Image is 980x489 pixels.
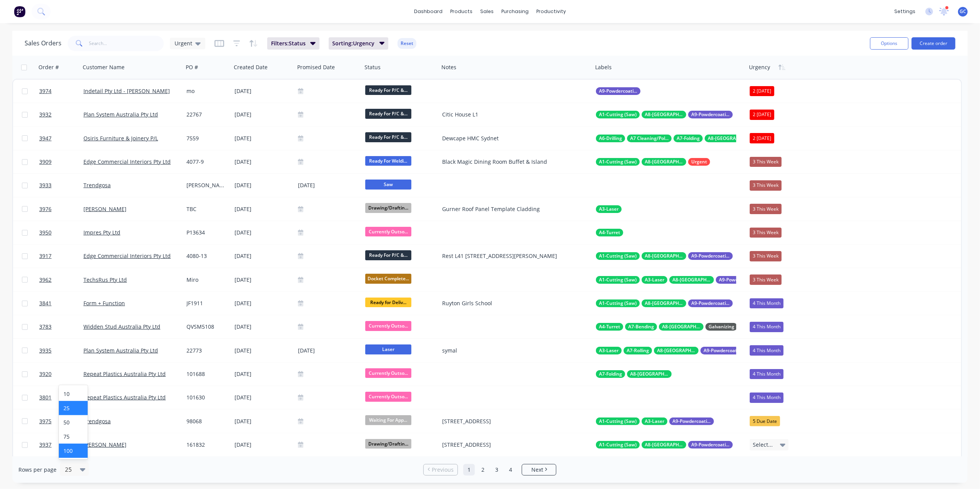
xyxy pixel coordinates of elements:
span: A8-[GEOGRAPHIC_DATA] [662,323,700,331]
a: Edge Commercial Interiors Pty Ltd [83,252,171,259]
span: Drawing/Draftin... [365,439,411,449]
button: Reset [398,38,416,49]
div: P13634 [186,229,226,236]
span: A8-[GEOGRAPHIC_DATA] [708,135,746,142]
img: Factory [14,6,25,17]
a: dashboard [410,6,446,17]
div: Citic House L1 [442,111,582,118]
span: 3935 [39,347,52,354]
span: 3976 [39,205,52,213]
div: Order # [38,63,59,71]
div: [DATE] [235,276,292,284]
a: 3937 [39,433,83,456]
div: 3 This Week [750,157,782,167]
span: 3937 [39,441,52,449]
button: A3-LaserA7-RollingA8-[GEOGRAPHIC_DATA]A9-Powdercoating [596,347,745,354]
span: A3-Laser [645,417,664,425]
button: A4-Turret [596,229,623,236]
div: 3 This Week [750,204,782,214]
span: A9-Powdercoating [691,252,730,260]
div: 50 [59,415,88,429]
div: JF1911 [186,299,226,307]
div: [DATE] [235,370,292,378]
div: 3 This Week [750,274,782,284]
div: Status [364,63,381,71]
a: Page 3 [491,464,502,476]
a: Form + Function [83,299,125,307]
div: [DATE] [235,347,292,354]
a: 3975 [39,410,83,433]
div: 4 This Month [750,298,784,308]
ul: Pagination [420,464,559,476]
span: A7-Rolling [627,347,649,354]
span: Ready For P/C &... [365,85,411,95]
div: [DATE] [235,181,292,189]
span: Ready for Deliv... [365,298,411,307]
div: [DATE] [235,299,292,307]
span: 3783 [39,323,52,331]
div: [DATE] [298,181,359,190]
button: A1-Cutting (Saw)A8-[GEOGRAPHIC_DATA]A9-Powdercoating [596,441,733,449]
a: [PERSON_NAME] [83,205,126,213]
span: 3920 [39,370,52,378]
span: Next [531,466,543,474]
h1: Sales Orders [25,40,62,47]
span: Urgent [175,39,192,47]
a: Page 4 [505,464,516,476]
button: A1-Cutting (Saw)A8-[GEOGRAPHIC_DATA]Urgent [596,158,710,166]
span: A1-Cutting (Saw) [599,417,637,425]
div: QVSM5108 [186,323,226,331]
span: A8-[GEOGRAPHIC_DATA] [645,158,683,166]
a: 3950 [39,221,83,244]
a: Trendgosa [83,181,111,189]
span: 3962 [39,276,52,284]
div: 5 Due Date [750,416,780,426]
div: Miro [186,276,226,284]
button: Options [870,37,908,50]
span: Currently Outso... [365,368,411,378]
div: [DATE] [235,135,292,142]
span: 3909 [39,158,52,166]
div: Customer Name [83,63,125,71]
span: A8-[GEOGRAPHIC_DATA] [645,252,683,260]
span: A4-Turret [599,229,620,236]
span: Ready For P/C &... [365,132,411,142]
span: Saw [365,180,411,189]
span: A9-Powdercoating [672,417,711,425]
div: Notes [441,63,456,71]
a: 3974 [39,80,83,103]
div: 3 This Week [750,251,782,261]
span: A8-[GEOGRAPHIC_DATA] [645,299,683,307]
input: Search... [89,36,164,51]
span: Drawing/Draftin... [365,203,411,213]
span: A9-Powdercoating [691,299,730,307]
button: Create order [912,37,955,50]
button: A6-DrillingA7 Cleaning/PolishingA7-FoldingA8-[GEOGRAPHIC_DATA] [596,135,749,142]
div: 4 This Month [750,322,784,332]
span: 3974 [39,87,52,95]
a: 3920 [39,363,83,386]
span: Sorting: Urgency [333,40,375,47]
div: Promised Date [297,63,335,71]
a: Trendgosa [83,417,111,425]
div: Black Magic Dining Room Buffet & Island [442,158,582,166]
div: [STREET_ADDRESS] [442,417,582,425]
div: 4080-13 [186,252,226,260]
span: A6-Drilling [599,135,622,142]
button: A3-Laser [596,205,622,213]
div: 2 [DATE] [750,110,774,120]
a: Next page [522,466,556,474]
span: A1-Cutting (Saw) [599,252,637,260]
span: A9-Powdercoating [599,87,637,95]
span: 3933 [39,181,52,189]
span: A7-Folding [677,135,700,142]
span: A7 Cleaning/Polishing [630,135,669,142]
div: 10 [59,387,88,401]
span: Filters: Status [271,40,306,47]
div: 101630 [186,394,226,401]
button: Sorting:Urgency [329,37,389,50]
a: Impres Pty Ltd [83,229,120,236]
span: 3950 [39,229,52,236]
div: purchasing [497,6,532,17]
button: A1-Cutting (Saw)A8-[GEOGRAPHIC_DATA]A9-Powdercoating [596,299,733,307]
